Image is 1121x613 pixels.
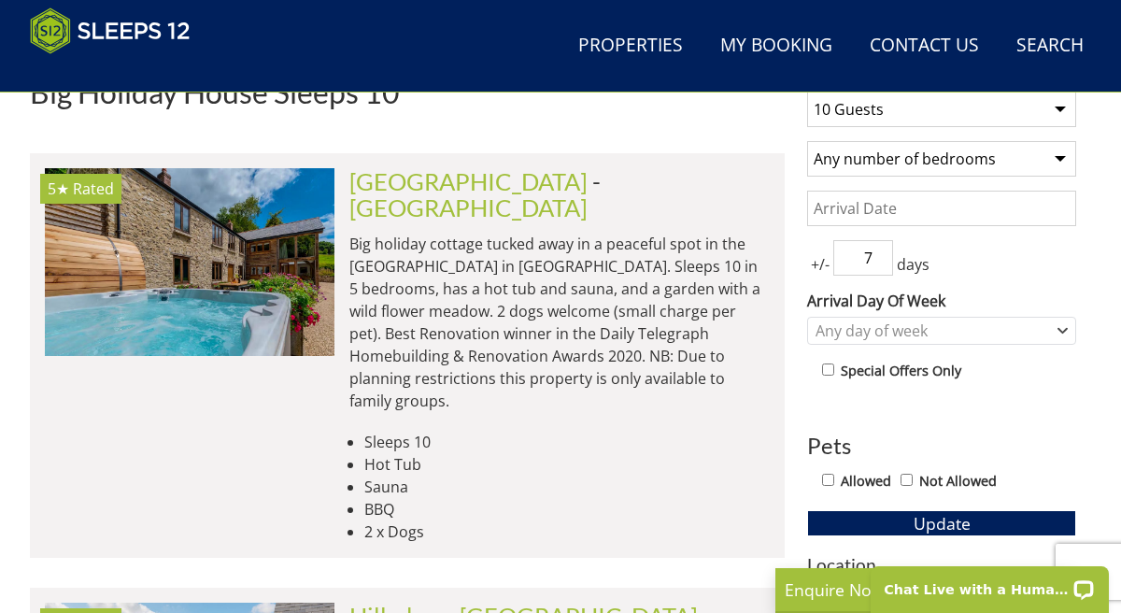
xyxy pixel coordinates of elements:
[807,555,1076,575] h3: Location
[807,191,1076,226] input: Arrival Date
[713,25,840,67] a: My Booking
[73,178,114,199] span: Rated
[785,577,1065,602] p: Enquire Now
[349,167,588,195] a: [GEOGRAPHIC_DATA]
[1009,25,1091,67] a: Search
[48,178,69,199] span: Otterhead House has a 5 star rating under the Quality in Tourism Scheme
[364,498,770,520] li: BBQ
[807,253,833,276] span: +/-
[349,233,770,412] p: Big holiday cottage tucked away in a peaceful spot in the [GEOGRAPHIC_DATA] in [GEOGRAPHIC_DATA]....
[364,520,770,543] li: 2 x Dogs
[30,7,191,54] img: Sleeps 12
[919,471,997,492] label: Not Allowed
[914,512,971,535] span: Update
[807,510,1076,536] button: Update
[349,167,601,221] span: -
[893,253,933,276] span: days
[364,453,770,476] li: Hot Tub
[841,471,891,492] label: Allowed
[807,434,1076,458] h3: Pets
[21,65,217,81] iframe: Customer reviews powered by Trustpilot
[841,361,961,381] label: Special Offers Only
[349,193,588,221] a: [GEOGRAPHIC_DATA]
[571,25,690,67] a: Properties
[364,476,770,498] li: Sauna
[807,290,1076,312] label: Arrival Day Of Week
[30,76,785,108] h1: Big Holiday House Sleeps 10
[45,168,334,355] img: otterhead-house-holiday-home-somerset-sleeps-10-hot-tub-2.original.jpg
[862,25,986,67] a: Contact Us
[45,168,334,355] a: 5★ Rated
[858,554,1121,613] iframe: LiveChat chat widget
[811,321,1053,341] div: Any day of week
[364,431,770,453] li: Sleeps 10
[807,317,1076,345] div: Combobox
